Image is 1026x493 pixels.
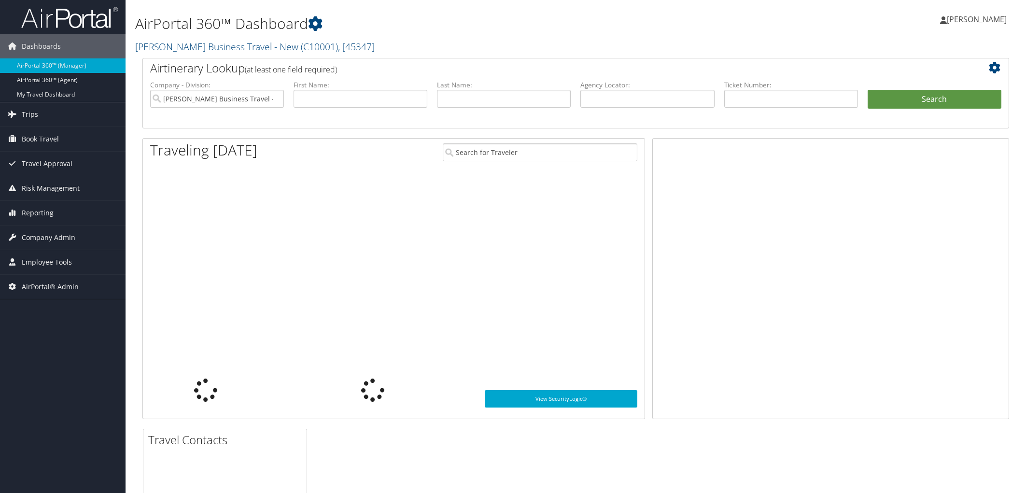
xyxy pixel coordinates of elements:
h1: AirPortal 360™ Dashboard [135,14,723,34]
span: Company Admin [22,225,75,250]
span: , [ 45347 ] [338,40,375,53]
h2: Airtinerary Lookup [150,60,929,76]
span: ( C10001 ) [301,40,338,53]
label: Last Name: [437,80,571,90]
span: (at least one field required) [245,64,337,75]
span: Travel Approval [22,152,72,176]
span: AirPortal® Admin [22,275,79,299]
span: [PERSON_NAME] [947,14,1007,25]
label: First Name: [294,80,427,90]
a: [PERSON_NAME] Business Travel - New [135,40,375,53]
img: airportal-logo.png [21,6,118,29]
label: Company - Division: [150,80,284,90]
span: Employee Tools [22,250,72,274]
button: Search [868,90,1001,109]
label: Ticket Number: [724,80,858,90]
label: Agency Locator: [580,80,714,90]
input: Search for Traveler [443,143,637,161]
span: Reporting [22,201,54,225]
span: Book Travel [22,127,59,151]
span: Trips [22,102,38,127]
span: Dashboards [22,34,61,58]
span: Risk Management [22,176,80,200]
a: [PERSON_NAME] [940,5,1016,34]
a: View SecurityLogic® [485,390,637,408]
h1: Traveling [DATE] [150,140,257,160]
h2: Travel Contacts [148,432,307,448]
